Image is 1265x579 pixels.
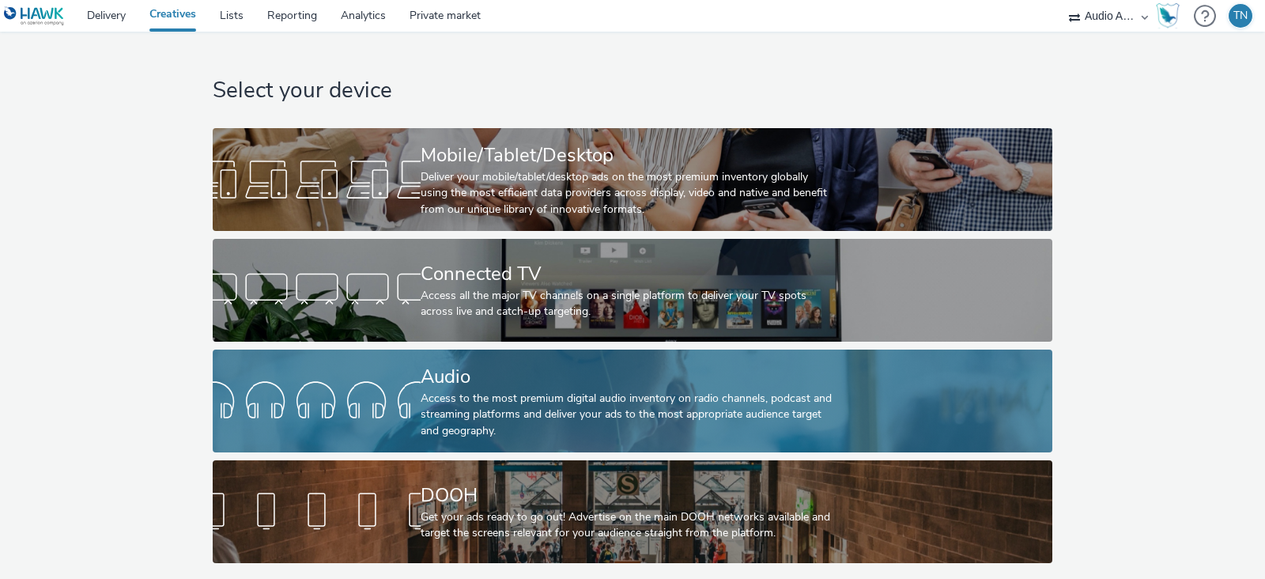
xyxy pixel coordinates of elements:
div: Mobile/Tablet/Desktop [421,142,837,169]
a: Mobile/Tablet/DesktopDeliver your mobile/tablet/desktop ads on the most premium inventory globall... [213,128,1052,231]
div: Get your ads ready to go out! Advertise on the main DOOH networks available and target the screen... [421,509,837,542]
div: TN [1233,4,1248,28]
div: Connected TV [421,260,837,288]
img: Hawk Academy [1156,3,1180,28]
img: undefined Logo [4,6,65,26]
div: Audio [421,363,837,391]
a: AudioAccess to the most premium digital audio inventory on radio channels, podcast and streaming ... [213,350,1052,452]
div: DOOH [421,482,837,509]
div: Access to the most premium digital audio inventory on radio channels, podcast and streaming platf... [421,391,837,439]
div: Access all the major TV channels on a single platform to deliver your TV spots across live and ca... [421,288,837,320]
a: Hawk Academy [1156,3,1186,28]
a: Connected TVAccess all the major TV channels on a single platform to deliver your TV spots across... [213,239,1052,342]
div: Deliver your mobile/tablet/desktop ads on the most premium inventory globally using the most effi... [421,169,837,218]
h1: Select your device [213,76,1052,106]
a: DOOHGet your ads ready to go out! Advertise on the main DOOH networks available and target the sc... [213,460,1052,563]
